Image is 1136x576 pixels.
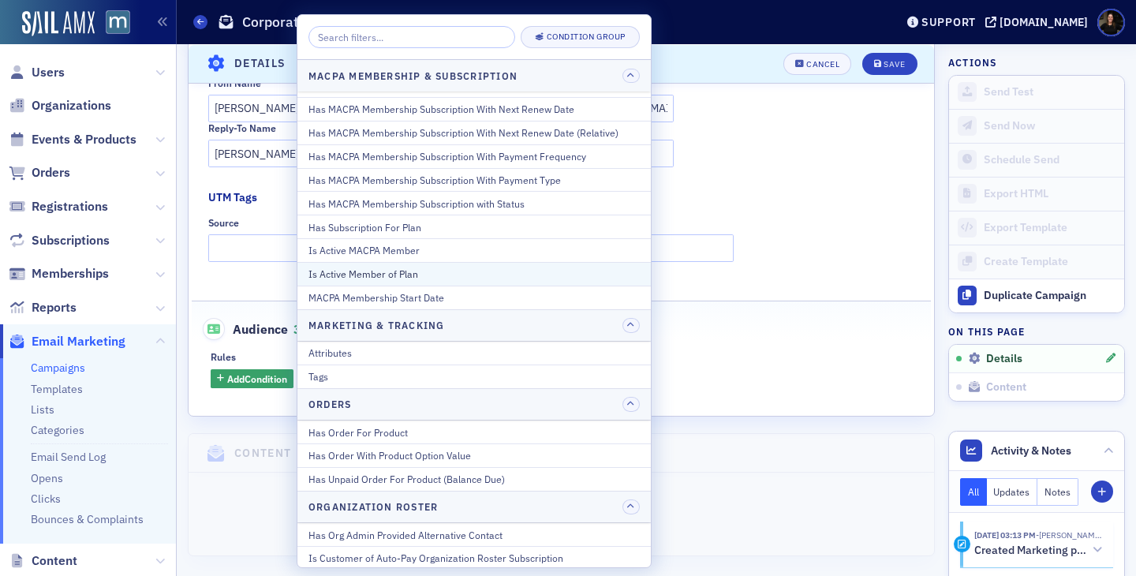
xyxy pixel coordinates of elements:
div: Export HTML [984,187,1116,201]
div: [DOMAIN_NAME] [1000,15,1088,29]
input: Search filters... [308,26,515,48]
time: 10/7/2025 03:13 PM [974,529,1036,540]
a: Organizations [9,97,111,114]
div: Duplicate Campaign [984,289,1116,303]
span: No Email Content Set [189,473,934,555]
h4: Content [234,445,292,462]
button: Has Order For Product [297,421,651,443]
img: SailAMX [106,10,130,35]
div: Schedule Send [984,153,1116,167]
span: Registrations [32,198,108,215]
button: MACPA Membership Start Date [297,286,651,309]
h4: Actions [948,55,997,69]
button: Duplicate Campaign [949,279,1124,312]
span: Profile [1097,9,1125,36]
div: Is Active Member of Plan [308,267,640,281]
div: Create Template [984,255,1116,269]
span: Events & Products [32,131,136,148]
span: Email Marketing [32,333,125,350]
button: Tags [297,365,651,388]
span: Users [32,64,65,81]
a: View Homepage [95,10,130,37]
button: Has MACPA Membership Subscription With Payment Type [297,168,651,192]
h4: On this page [948,324,1125,338]
span: 38,616 Subscribers [293,321,538,337]
span: Content [986,380,1026,395]
div: Has Order With Product Option Value [308,448,640,462]
button: Has Subscription For Plan [297,215,651,238]
span: Details [986,352,1022,366]
a: Memberships [9,265,109,282]
span: Reports [32,299,77,316]
button: Has MACPA Membership Subscription With Next Renew Date (Relative) [297,121,651,144]
button: Has Org Admin Provided Alternative Contact [297,523,651,546]
div: Tags [308,369,640,383]
button: Condition Group [521,26,640,48]
h1: Corporate Member Newsletter [242,13,435,32]
span: Add Condition [227,372,287,386]
span: Lauren McDonough [1036,529,1102,540]
div: Is Customer of Auto-Pay Organization Roster Subscription [308,551,640,565]
span: Orders [32,164,70,181]
button: Save [862,52,917,74]
span: Content [32,552,77,570]
a: Opens [31,471,63,485]
div: Rules [211,351,236,363]
a: Lists [31,402,54,417]
a: Content [9,552,77,570]
div: Support [921,15,976,29]
div: Has MACPA Membership Subscription with Status [308,196,640,211]
div: Condition Group [547,32,626,41]
div: Has MACPA Membership Subscription With Payment Type [308,173,640,187]
a: Reports [9,299,77,316]
span: Subscriptions [32,232,110,249]
div: Send Now [984,119,1116,133]
div: From Name [208,77,261,89]
span: Audience [203,318,289,340]
a: Email Send Log [31,450,106,464]
div: Has Subscription For Plan [308,220,640,234]
div: Send Test [984,85,1116,99]
div: MACPA Membership Start Date [308,290,640,305]
div: Has MACPA Membership Subscription With Next Renew Date (Relative) [308,125,640,140]
a: Templates [31,382,83,396]
div: Is Active MACPA Member [308,243,640,257]
a: Events & Products [9,131,136,148]
img: SailAMX [22,11,95,36]
button: Cancel [783,52,851,74]
div: Activity [954,536,970,552]
button: Is Customer of Auto-Pay Organization Roster Subscription [297,546,651,570]
div: Reply-To Name [208,122,276,134]
button: Is Active Member of Plan [297,262,651,286]
button: Attributes [297,342,651,365]
a: Orders [9,164,70,181]
a: Users [9,64,65,81]
div: Has Org Admin Provided Alternative Contact [308,528,640,542]
div: Attributes [308,346,640,360]
div: Cancel [806,59,839,68]
div: Source [208,217,239,229]
button: Has MACPA Membership Subscription With Next Renew Date [297,97,651,121]
h4: Marketing & Tracking [308,318,445,332]
h4: MACPA Membership & Subscription [308,69,518,83]
button: Notes [1037,478,1078,506]
span: Memberships [32,265,109,282]
button: Has Order With Product Option Value [297,443,651,467]
div: Export Template [984,221,1116,235]
button: Has MACPA Membership Subscription With Payment Frequency [297,144,651,168]
a: Registrations [9,198,108,215]
a: Subscriptions [9,232,110,249]
div: Has MACPA Membership Subscription With Payment Frequency [308,149,640,163]
a: Clicks [31,492,61,506]
h4: Details [234,55,286,72]
div: Has MACPA Membership Subscription With Next Renew Date [308,102,640,116]
span: Organizations [32,97,111,114]
a: Email Marketing [9,333,125,350]
span: Activity & Notes [991,443,1071,459]
a: Bounces & Complaints [31,512,144,526]
div: UTM Tags [208,189,257,206]
button: Has MACPA Membership Subscription with Status [297,191,651,215]
button: AddCondition [211,369,293,389]
button: All [960,478,987,506]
